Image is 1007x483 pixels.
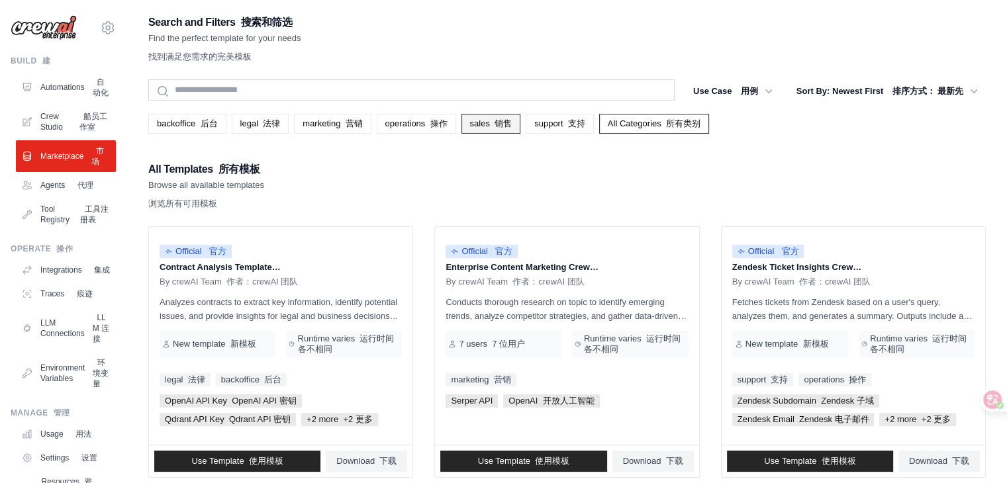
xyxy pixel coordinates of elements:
[148,52,252,62] font: 找到满足您需求的完美模板
[799,414,869,424] font: Zendesk 电子邮件
[732,295,975,323] p: Fetches tickets from Zendesk based on a user's query, analyzes them, and generates a summary. Out...
[160,261,402,274] p: Contract Analysis Template
[79,112,108,132] font: 船员工作室
[446,277,584,287] span: By crewAI Team
[870,333,972,355] span: Runtime varies
[478,456,569,466] span: Use Template
[16,175,116,196] a: Agents 代理
[229,414,291,424] font: Qdrant API 密钥
[77,181,93,190] font: 代理
[148,160,264,179] h2: All Templates
[54,408,70,417] font: 管理
[264,374,281,384] font: 后台
[727,451,893,472] a: Use Template 使用模板
[16,198,116,230] a: Tool Registry 工具注册表
[232,114,289,134] a: legal 法律
[93,313,109,343] font: LLM 连接
[461,114,521,134] a: sales 销售
[568,118,585,128] font: 支持
[91,146,104,166] font: 市场
[191,456,283,466] span: Use Template
[343,414,372,424] font: +2 更多
[798,373,871,386] a: operations 操作
[16,423,116,445] a: Usage 用法
[148,114,226,134] a: backoffice 后台
[160,277,298,287] span: By crewAI Team
[666,118,700,128] font: 所有类别
[781,246,798,256] font: 官方
[909,456,969,466] span: Download
[732,413,875,426] span: Zendesk Email
[685,79,781,103] button: Use Case 用例
[512,277,584,286] font: 作者：crewAI 团队
[892,86,963,96] font: 排序方式： 最新先
[666,456,683,466] font: 下载
[241,17,293,28] font: 搜索和筛选
[922,414,951,424] font: +2 更多
[148,179,264,216] p: Browse all available templates
[297,333,394,354] font: 运行时间各不相同
[898,451,980,472] a: Download 下载
[16,307,116,349] a: LLM Connections LLM 连接
[599,114,709,134] a: All Categories 所有类别
[377,114,456,134] a: operations 操作
[160,394,302,408] span: OpenAI API Key
[326,451,407,472] a: Download 下载
[771,374,788,384] font: 支持
[81,453,97,462] font: 设置
[294,114,371,134] a: marketing 营销
[216,373,287,386] a: backoffice 后台
[822,456,856,466] font: 使用模板
[446,295,688,323] p: Conducts thorough research on topic to identify emerging trends, analyze competitor strategies, a...
[446,245,518,258] span: Official
[230,339,256,349] font: 新模板
[263,118,280,128] font: 法律
[732,373,794,386] a: support 支持
[16,447,116,468] a: Settings 设置
[93,77,109,97] font: 自动化
[764,456,855,466] span: Use Template
[160,373,211,386] a: legal 法律
[148,13,301,32] h2: Search and Filters
[446,394,498,408] span: Serper API
[741,86,758,96] font: 用例
[379,456,397,466] font: 下载
[336,456,397,466] span: Download
[93,358,109,388] font: 环境变量
[16,106,116,138] a: Crew Studio 船员工作室
[612,451,694,472] a: Download 下载
[160,413,296,426] span: Qdrant API Key
[584,333,686,355] span: Runtime varies
[492,339,525,349] font: 7 位用户
[495,118,512,128] font: 销售
[77,289,93,298] font: 痕迹
[80,204,109,224] font: 工具注册表
[297,333,399,355] span: Runtime varies
[732,394,879,408] span: Zendesk Subdomain
[494,374,511,384] font: 营销
[201,118,218,128] font: 后台
[16,71,116,103] a: Automations 自动化
[584,333,681,354] font: 运行时间各不相同
[160,295,402,323] p: Analyzes contracts to extract key information, identify potential issues, and provide insights fo...
[11,56,116,66] div: Build
[952,456,969,466] font: 下载
[16,352,116,394] a: Environment Variables 环境变量
[148,32,301,69] p: Find the perfect template for your needs
[94,265,110,275] font: 集成
[623,456,683,466] span: Download
[188,374,205,384] font: 法律
[16,283,116,304] a: Traces 痕迹
[232,396,297,406] font: OpenAI API 密钥
[301,413,378,426] span: +2 more
[503,394,599,408] span: OpenAI
[42,56,51,66] font: 建
[148,198,217,208] font: 浏览所有可用模板
[879,413,956,426] span: +2 more
[173,339,256,349] span: New template
[446,261,688,274] p: Enterprise Content Marketing Crew
[526,114,594,134] a: support 支持
[870,333,967,354] font: 运行时间各不相同
[75,429,91,439] font: 用法
[543,396,595,406] font: 开放人工智能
